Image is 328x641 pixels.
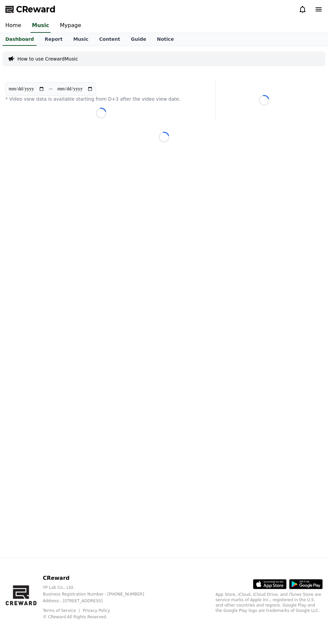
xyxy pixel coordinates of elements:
a: How to use CrewardMusic [17,56,78,62]
a: Notice [152,33,179,46]
p: Address : [STREET_ADDRESS] [43,598,155,604]
a: Mypage [55,19,86,33]
a: Privacy Policy [83,608,110,613]
a: Report [39,33,68,46]
p: ~ [49,85,53,93]
p: YP Lab Co., Ltd. [43,585,155,590]
a: CReward [5,4,56,15]
p: © CReward All Rights Reserved. [43,614,155,620]
a: Terms of Service [43,608,81,613]
a: Music [68,33,94,46]
p: Business Registration Number : [PHONE_NUMBER] [43,592,155,597]
a: Dashboard [3,33,36,46]
span: CReward [16,4,56,15]
a: Guide [126,33,152,46]
a: Content [94,33,126,46]
a: Music [30,19,51,33]
p: CReward [43,574,155,582]
p: * Video view data is available starting from D+3 after the video view date. [5,96,197,102]
p: App Store, iCloud, iCloud Drive, and iTunes Store are service marks of Apple Inc., registered in ... [216,592,323,613]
